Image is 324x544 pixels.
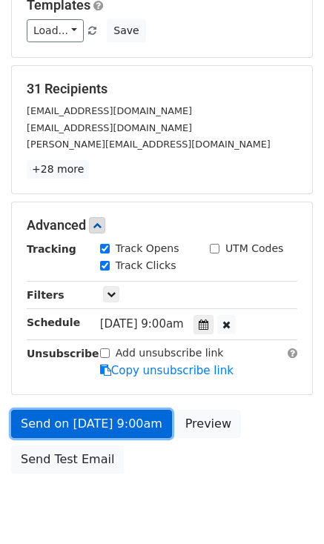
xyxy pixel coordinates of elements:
[27,217,297,233] h5: Advanced
[27,289,65,301] strong: Filters
[11,410,172,438] a: Send on [DATE] 9:00am
[107,19,145,42] button: Save
[27,348,99,359] strong: Unsubscribe
[27,139,271,150] small: [PERSON_NAME][EMAIL_ADDRESS][DOMAIN_NAME]
[27,105,192,116] small: [EMAIL_ADDRESS][DOMAIN_NAME]
[100,317,184,331] span: [DATE] 9:00am
[27,19,84,42] a: Load...
[27,243,76,255] strong: Tracking
[116,345,224,361] label: Add unsubscribe link
[100,364,234,377] a: Copy unsubscribe link
[27,316,80,328] strong: Schedule
[27,160,89,179] a: +28 more
[27,122,192,133] small: [EMAIL_ADDRESS][DOMAIN_NAME]
[225,241,283,256] label: UTM Codes
[176,410,241,438] a: Preview
[250,473,324,544] iframe: Chat Widget
[11,445,124,474] a: Send Test Email
[27,81,297,97] h5: 31 Recipients
[116,258,176,273] label: Track Clicks
[116,241,179,256] label: Track Opens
